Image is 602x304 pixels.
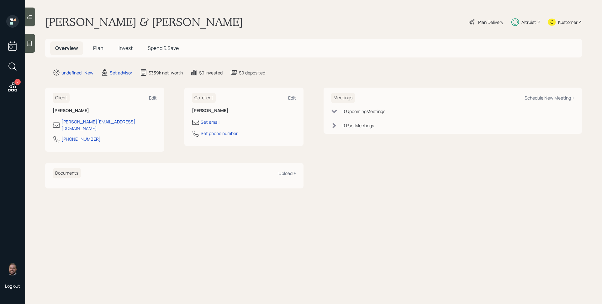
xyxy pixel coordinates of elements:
h6: Co-client [192,93,216,103]
h1: [PERSON_NAME] & [PERSON_NAME] [45,15,243,29]
div: Edit [288,95,296,101]
h6: Meetings [331,93,355,103]
div: Kustomer [558,19,578,25]
div: Schedule New Meeting + [525,95,574,101]
div: 0 Past Meeting s [342,122,374,129]
div: Edit [149,95,157,101]
div: Altruist [521,19,536,25]
div: Set email [201,119,219,125]
div: Set advisor [110,69,132,76]
h6: Documents [53,168,81,178]
h6: [PERSON_NAME] [192,108,296,113]
div: $339k net-worth [149,69,183,76]
div: Log out [5,283,20,289]
h6: Client [53,93,70,103]
div: Set phone number [201,130,238,137]
img: james-distasi-headshot.png [6,263,19,275]
div: [PHONE_NUMBER] [61,136,101,142]
div: Plan Delivery [478,19,503,25]
div: 2 [14,79,21,85]
span: Overview [55,45,78,52]
span: Invest [119,45,133,52]
span: Plan [93,45,103,52]
div: undefined · New [61,69,93,76]
div: 0 Upcoming Meeting s [342,108,385,115]
span: Spend & Save [148,45,179,52]
div: [PERSON_NAME][EMAIL_ADDRESS][DOMAIN_NAME] [61,118,157,132]
h6: [PERSON_NAME] [53,108,157,113]
div: $0 invested [199,69,223,76]
div: $0 deposited [239,69,265,76]
div: Upload + [278,170,296,176]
